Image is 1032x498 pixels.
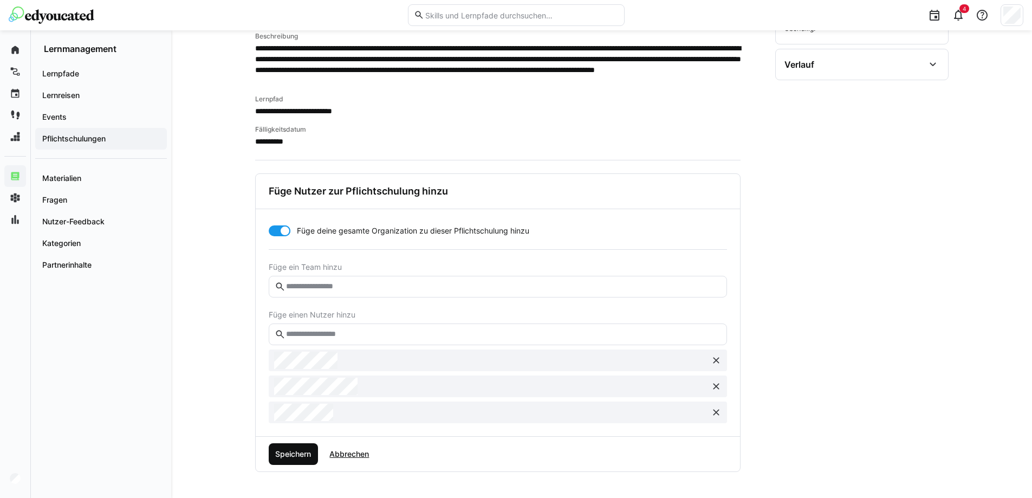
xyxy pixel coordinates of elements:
h4: Beschreibung [255,32,741,41]
span: Speichern [274,449,313,460]
h3: Füge Nutzer zur Pflichtschulung hinzu [269,185,448,197]
div: Verlauf [784,59,814,70]
span: Abbrechen [328,449,371,460]
h4: Lernpfad [255,95,741,104]
span: 4 [963,5,966,12]
h4: Fälligkeitsdatum [255,125,741,134]
span: Füge deine gesamte Organization zu dieser Pflichtschulung hinzu [297,225,529,236]
button: Abbrechen [322,443,376,465]
span: Füge ein Team hinzu [269,263,727,271]
input: Skills und Lernpfade durchsuchen… [424,10,618,20]
span: Füge einen Nutzer hinzu [269,311,727,319]
button: Speichern [269,443,319,465]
